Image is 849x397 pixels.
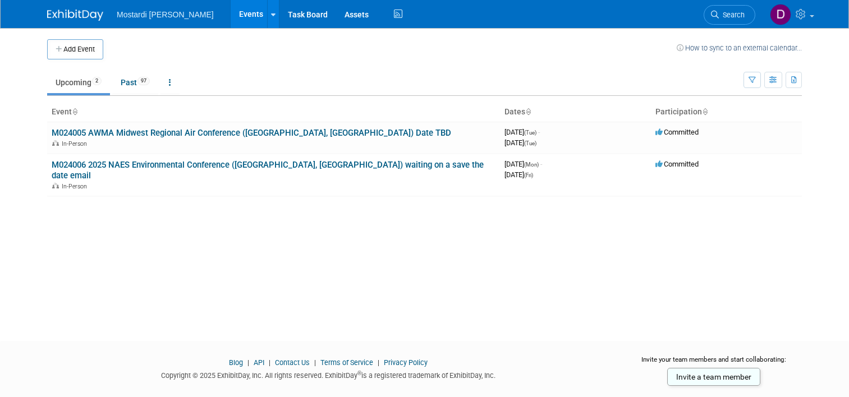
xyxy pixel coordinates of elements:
span: - [538,128,540,136]
a: Blog [229,358,243,367]
span: | [375,358,382,367]
div: Invite your team members and start collaborating: [626,355,802,372]
span: [DATE] [504,160,542,168]
div: Copyright © 2025 ExhibitDay, Inc. All rights reserved. ExhibitDay is a registered trademark of Ex... [47,368,609,381]
a: Sort by Event Name [72,107,77,116]
span: [DATE] [504,170,533,179]
th: Event [47,103,500,122]
span: Committed [655,128,699,136]
a: API [254,358,264,367]
span: [DATE] [504,139,536,147]
span: In-Person [62,183,90,190]
a: M024006 2025 NAES Environmental Conference ([GEOGRAPHIC_DATA], [GEOGRAPHIC_DATA]) waiting on a sa... [52,160,484,181]
span: | [311,358,319,367]
span: Committed [655,160,699,168]
button: Add Event [47,39,103,59]
span: | [245,358,252,367]
span: (Fri) [524,172,533,178]
span: 2 [92,77,102,85]
a: Contact Us [275,358,310,367]
a: Terms of Service [320,358,373,367]
span: | [266,358,273,367]
th: Participation [651,103,802,122]
sup: ® [357,370,361,376]
img: In-Person Event [52,183,59,188]
span: (Mon) [524,161,539,168]
img: In-Person Event [52,140,59,146]
a: Invite a team member [667,368,760,386]
span: In-Person [62,140,90,147]
img: Dan Grabowski [770,4,791,25]
img: ExhibitDay [47,10,103,21]
span: (Tue) [524,140,536,146]
span: (Tue) [524,130,536,136]
a: Sort by Participation Type [702,107,708,116]
span: Search [719,11,745,19]
span: 97 [137,77,150,85]
a: M024005 AWMA Midwest Regional Air Conference ([GEOGRAPHIC_DATA], [GEOGRAPHIC_DATA]) Date TBD [52,128,451,138]
a: Search [704,5,755,25]
span: [DATE] [504,128,540,136]
a: Past97 [112,72,158,93]
th: Dates [500,103,651,122]
a: How to sync to an external calendar... [677,44,802,52]
a: Upcoming2 [47,72,110,93]
a: Sort by Start Date [525,107,531,116]
a: Privacy Policy [384,358,428,367]
span: Mostardi [PERSON_NAME] [117,10,214,19]
span: - [540,160,542,168]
